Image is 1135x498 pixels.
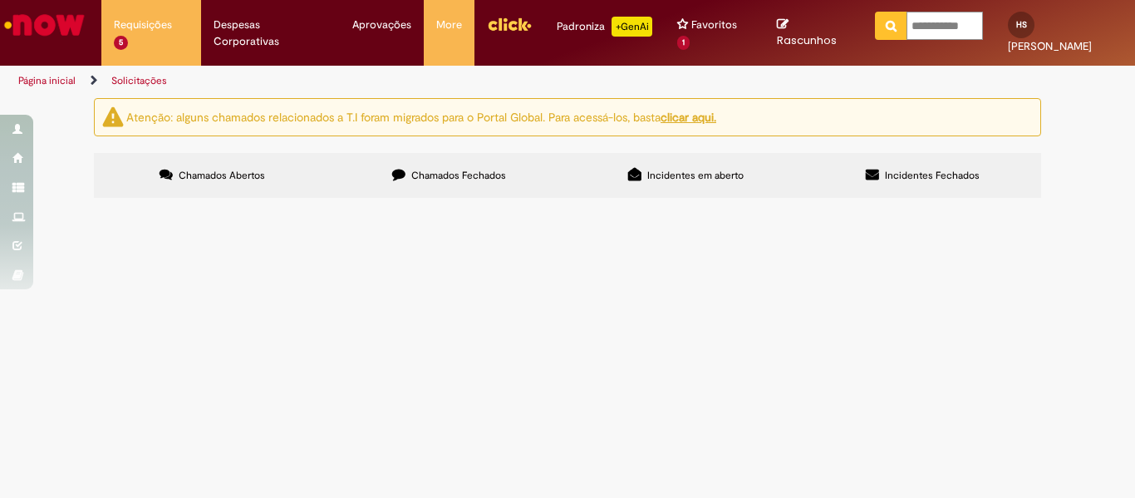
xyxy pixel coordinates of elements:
[691,17,737,33] span: Favoritos
[885,169,980,182] span: Incidentes Fechados
[411,169,506,182] span: Chamados Fechados
[436,17,462,33] span: More
[126,110,716,125] ng-bind-html: Atenção: alguns chamados relacionados a T.I foram migrados para o Portal Global. Para acessá-los,...
[487,12,532,37] img: click_logo_yellow_360x200.png
[114,36,128,50] span: 5
[777,17,850,48] a: Rascunhos
[612,17,652,37] p: +GenAi
[557,17,652,37] div: Padroniza
[214,17,328,50] span: Despesas Corporativas
[114,17,172,33] span: Requisições
[647,169,744,182] span: Incidentes em aberto
[179,169,265,182] span: Chamados Abertos
[111,74,167,87] a: Solicitações
[1016,19,1027,30] span: HS
[875,12,907,40] button: Pesquisar
[1008,39,1092,53] span: [PERSON_NAME]
[18,74,76,87] a: Página inicial
[661,110,716,125] a: clicar aqui.
[677,36,690,50] span: 1
[12,66,744,96] ul: Trilhas de página
[777,32,837,48] span: Rascunhos
[2,8,87,42] img: ServiceNow
[352,17,411,33] span: Aprovações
